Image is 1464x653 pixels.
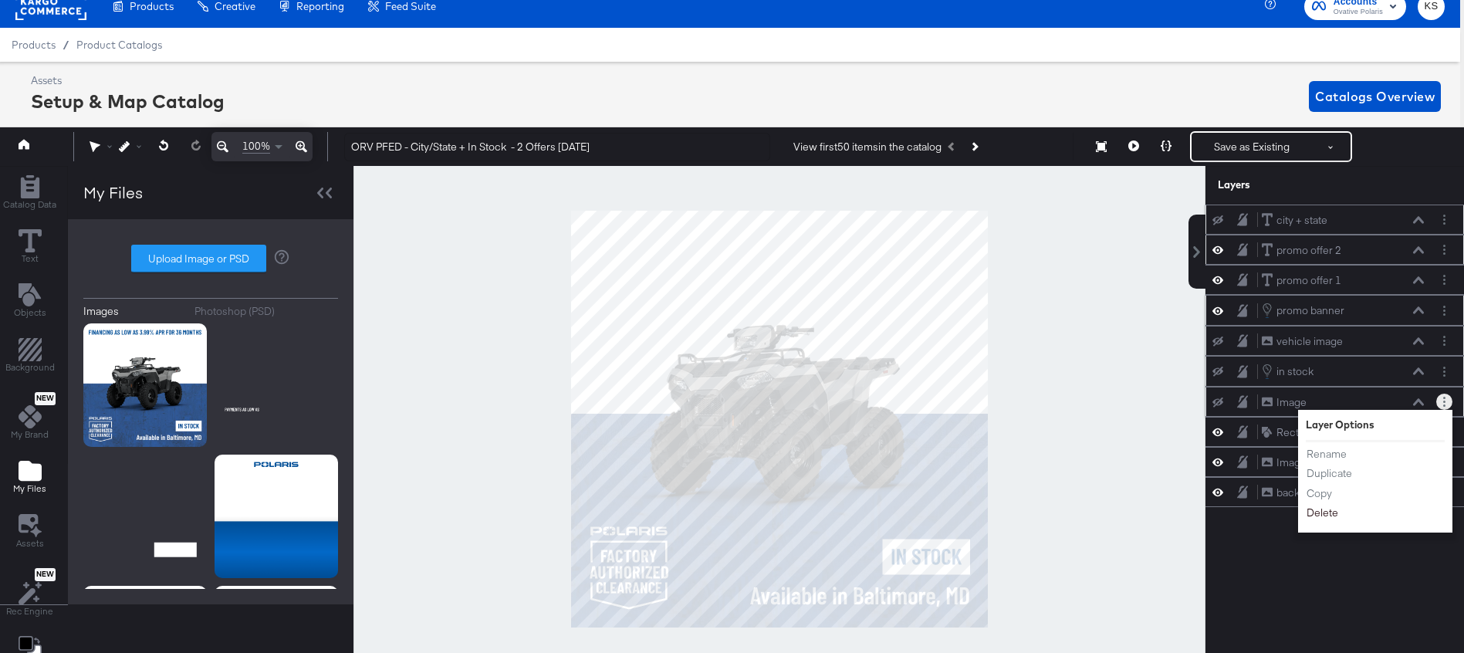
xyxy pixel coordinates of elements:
div: promo offer 1 [1276,273,1341,288]
button: city + state [1261,212,1328,228]
button: promo offer 1 [1261,272,1342,289]
span: My Files [13,482,46,495]
button: Layer Options [1436,394,1452,410]
span: New [35,394,56,404]
div: Images [83,304,119,319]
div: ImageLayer Options [1205,387,1464,417]
div: Assets [31,73,225,88]
div: Rectangle [1276,425,1325,440]
button: Photoshop (PSD) [194,304,339,319]
div: promo offer 2Layer Options [1205,235,1464,265]
span: / [56,39,76,51]
div: RectangleLayer Options [1205,417,1464,447]
button: Layer Options [1436,303,1452,319]
div: backgroundLayer Options [1205,477,1464,507]
button: Save as Existing [1192,133,1312,161]
button: Delete [1306,506,1339,522]
button: Duplicate [1306,465,1353,482]
div: promo offer 2 [1276,243,1341,258]
div: vehicle image [1276,334,1343,349]
button: promo banner [1261,302,1345,319]
button: Next Product [963,133,985,161]
div: background [1276,486,1334,500]
div: promo bannerLayer Options [1205,295,1464,326]
button: Add Files [4,455,56,499]
button: in stock [1261,363,1314,380]
div: city + state [1276,213,1327,228]
a: Product Catalogs [76,39,162,51]
button: Image [1261,394,1307,411]
div: city + stateLayer Options [1205,205,1464,235]
span: Catalogs Overview [1315,86,1435,107]
button: Layer Options [1436,333,1452,349]
span: Catalog Data [3,198,56,211]
button: Layer Options [1436,211,1452,228]
button: Catalogs Overview [1309,81,1441,112]
span: Rec Engine [6,605,53,617]
div: My Files [83,181,143,204]
span: Objects [14,306,46,319]
button: background [1261,485,1335,501]
div: Setup & Map Catalog [31,88,225,114]
div: Layers [1218,178,1375,192]
div: Photoshop (PSD) [194,304,275,319]
div: promo banner [1276,303,1344,318]
div: Image [1276,455,1307,470]
button: Add Text [5,280,56,324]
button: Layer Options [1436,242,1452,258]
div: ImageLayer Options [1205,447,1464,477]
div: promo offer 1Layer Options [1205,265,1464,295]
span: 100% [242,139,270,154]
div: View first 50 items in the catalog [793,140,942,154]
span: New [35,570,56,580]
div: vehicle imageLayer Options [1205,326,1464,356]
button: Layer Options [1436,364,1452,380]
span: My Brand [11,428,49,441]
span: Ovative Polaris [1334,6,1383,19]
button: Rectangle [1261,425,1326,441]
button: vehicle image [1261,333,1344,350]
button: Image [1261,455,1307,471]
span: Text [22,252,39,265]
button: Layer Options [1436,272,1452,288]
button: Assets [7,509,53,554]
button: promo offer 2 [1261,242,1342,259]
div: in stockLayer Options [1205,356,1464,387]
button: Copy [1306,486,1333,502]
div: Image [1276,395,1307,410]
span: Products [12,39,56,51]
div: in stock [1276,364,1314,379]
span: Assets [16,537,44,550]
button: Rename [1306,446,1347,462]
button: Text [9,226,51,270]
button: Images [83,304,183,319]
span: Background [5,361,55,374]
div: Layer Options [1306,418,1445,432]
button: NewMy Brand [2,388,58,445]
